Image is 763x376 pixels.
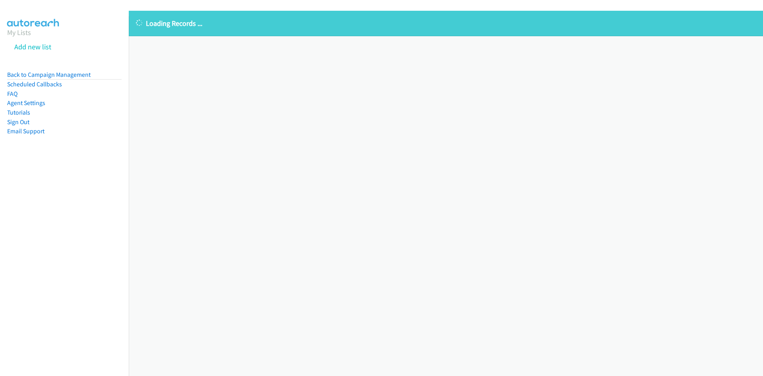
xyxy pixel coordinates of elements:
a: Agent Settings [7,99,45,107]
iframe: Checklist [696,341,757,370]
a: My Lists [7,28,31,37]
a: Email Support [7,127,45,135]
a: Back to Campaign Management [7,71,91,78]
a: Add new list [14,42,51,51]
a: Scheduled Callbacks [7,80,62,88]
p: Loading Records ... [136,18,756,29]
a: Sign Out [7,118,29,126]
a: FAQ [7,90,17,97]
a: Tutorials [7,109,30,116]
